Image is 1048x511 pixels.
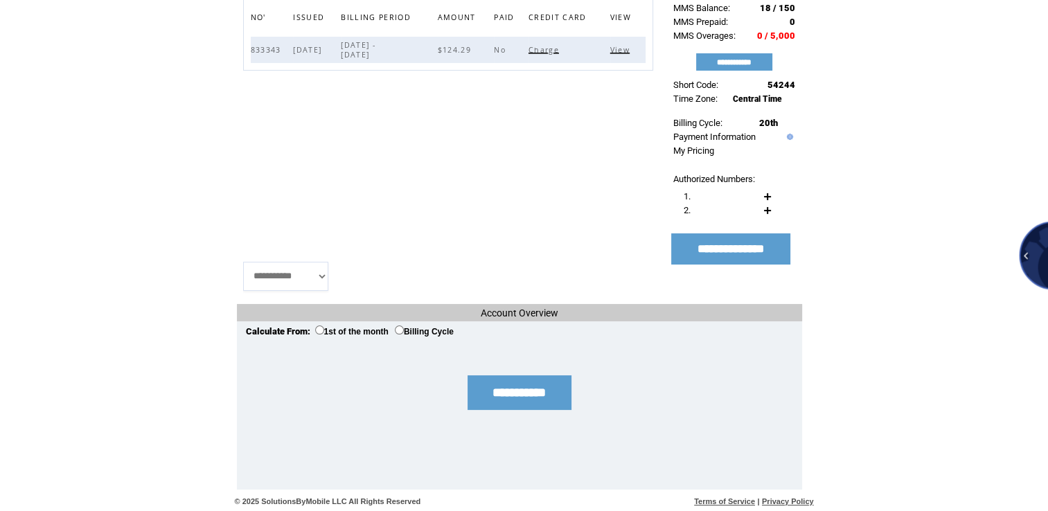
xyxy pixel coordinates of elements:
span: VIEW [610,9,634,29]
label: Billing Cycle [395,327,454,337]
a: AMOUNT [438,12,479,21]
span: 18 / 150 [760,3,795,13]
span: Short Code: [673,80,718,90]
label: 1st of the month [315,327,389,337]
span: 0 / 5,000 [757,30,795,41]
a: Terms of Service [694,497,755,505]
a: Payment Information [673,132,756,142]
a: PAID [494,12,517,21]
span: MMS Balance: [673,3,730,13]
span: 0 [790,17,795,27]
span: 1. [684,191,691,201]
a: NO' [251,12,269,21]
span: Authorized Numbers: [673,174,755,184]
a: BILLING PERIOD [341,12,414,21]
span: [DATE] [293,45,325,55]
span: Billing Cycle: [673,118,722,128]
span: MMS Overages: [673,30,736,41]
span: Click to charge this bill [529,45,562,55]
span: Account Overview [481,307,558,319]
span: 2. [684,205,691,215]
input: 1st of the month [315,325,324,334]
span: Click to view this bill [610,45,633,55]
span: 20th [759,118,778,128]
span: NO' [251,9,269,29]
span: CREDIT CARD [529,9,590,29]
a: ISSUED [293,12,328,21]
a: View [610,45,633,53]
span: BILLING PERIOD [341,9,414,29]
span: AMOUNT [438,9,479,29]
span: ISSUED [293,9,328,29]
span: MMS Prepaid: [673,17,728,27]
span: PAID [494,9,517,29]
span: $124.29 [438,45,474,55]
span: Calculate From: [246,326,310,337]
span: Time Zone: [673,93,718,104]
span: | [757,497,759,505]
span: © 2025 SolutionsByMobile LLC All Rights Reserved [235,497,421,505]
img: help.gif [783,134,793,140]
span: 54244 [767,80,795,90]
a: My Pricing [673,145,714,156]
span: 833343 [251,45,285,55]
span: Central Time [733,94,782,104]
input: Billing Cycle [395,325,404,334]
a: Charge [529,45,562,53]
a: Privacy Policy [762,497,814,505]
span: [DATE] - [DATE] [341,40,375,60]
span: No [494,45,509,55]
